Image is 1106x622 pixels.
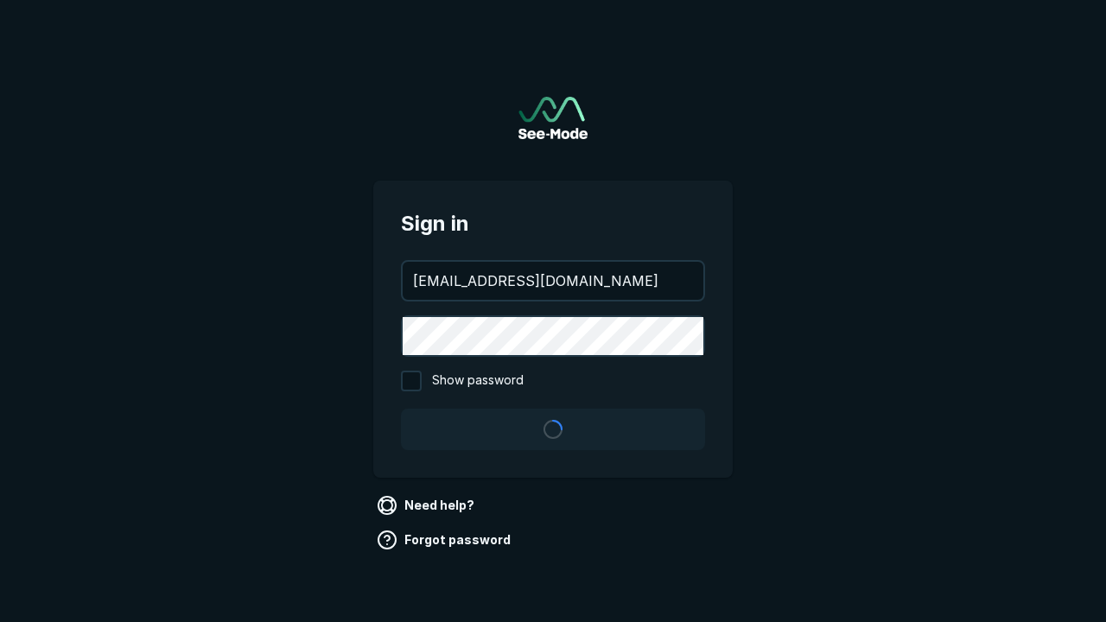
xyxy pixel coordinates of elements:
input: your@email.com [403,262,703,300]
img: See-Mode Logo [518,97,588,139]
span: Sign in [401,208,705,239]
span: Show password [432,371,524,391]
a: Forgot password [373,526,518,554]
a: Go to sign in [518,97,588,139]
a: Need help? [373,492,481,519]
